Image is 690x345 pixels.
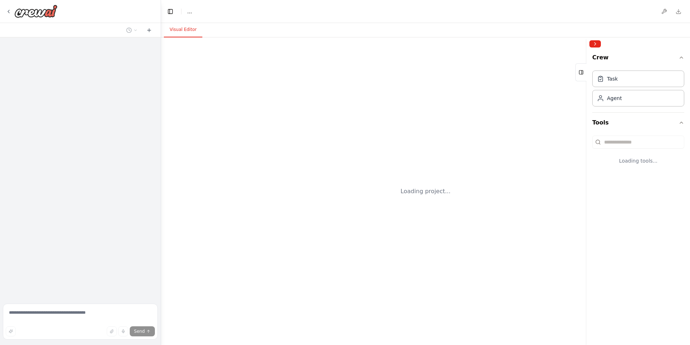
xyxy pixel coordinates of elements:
span: Send [134,328,145,334]
span: ... [187,8,192,15]
button: Click to speak your automation idea [118,326,128,336]
button: Tools [592,113,684,133]
button: Upload files [107,326,117,336]
button: Improve this prompt [6,326,16,336]
button: Hide left sidebar [165,6,175,17]
div: Loading project... [401,187,451,196]
div: Crew [592,68,684,112]
button: Toggle Sidebar [584,37,589,345]
div: Task [607,75,618,82]
div: Loading tools... [592,151,684,170]
button: Send [130,326,155,336]
button: Visual Editor [164,22,202,37]
div: Tools [592,133,684,176]
button: Collapse right sidebar [589,40,601,47]
div: Agent [607,95,622,102]
nav: breadcrumb [187,8,192,15]
button: Switch to previous chat [123,26,141,35]
button: Crew [592,50,684,68]
button: Start a new chat [143,26,155,35]
img: Logo [14,5,57,18]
